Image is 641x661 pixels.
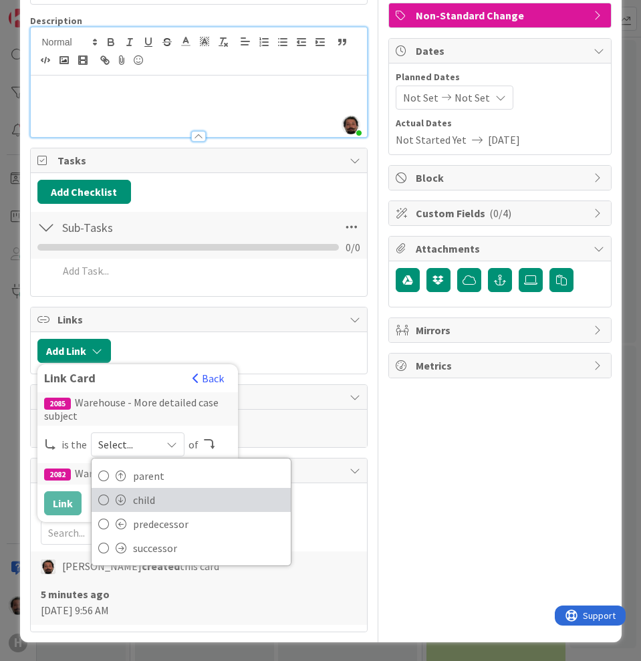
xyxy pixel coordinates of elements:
[62,558,219,574] span: [PERSON_NAME] this card
[44,469,71,481] div: 2082
[41,559,55,574] img: AC
[37,463,238,485] div: Warehouse improvements
[416,322,587,338] span: Mirrors
[92,512,291,536] a: predecessor
[57,215,276,239] input: Add Checklist...
[346,239,360,255] span: 0 / 0
[133,490,284,510] span: child
[133,538,284,558] span: successor
[342,116,360,134] img: OnCl7LGpK6aSgKCc2ZdSmTqaINaX6qd1.png
[192,371,225,386] button: Back
[142,559,180,573] b: created
[44,491,82,515] button: Link
[396,132,467,148] span: Not Started Yet
[403,90,438,106] span: Not Set
[41,587,110,601] b: 5 minutes ago
[41,521,196,545] input: Search...
[30,15,82,27] span: Description
[133,514,284,534] span: predecessor
[28,2,61,18] span: Support
[98,435,154,454] span: Select...
[37,180,131,204] button: Add Checklist
[416,358,587,374] span: Metrics
[92,536,291,560] a: successor
[37,392,238,426] div: Warehouse - More detailed case subject
[44,432,231,456] div: is the of
[44,371,185,386] div: Link Card
[396,116,604,130] span: Actual Dates
[416,205,587,221] span: Custom Fields
[92,464,291,488] a: parent
[133,466,284,486] span: parent
[44,398,71,410] div: 2085
[416,7,587,23] span: Non-Standard Change
[37,339,111,363] button: Add Link
[57,152,343,168] span: Tasks
[41,586,357,618] div: [DATE] 9:56 AM
[396,70,604,84] span: Planned Dates
[489,207,511,220] span: ( 0/4 )
[57,311,343,327] span: Links
[92,488,291,512] a: child
[416,43,587,59] span: Dates
[455,90,490,106] span: Not Set
[488,132,520,148] span: [DATE]
[416,241,587,257] span: Attachments
[416,170,587,186] span: Block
